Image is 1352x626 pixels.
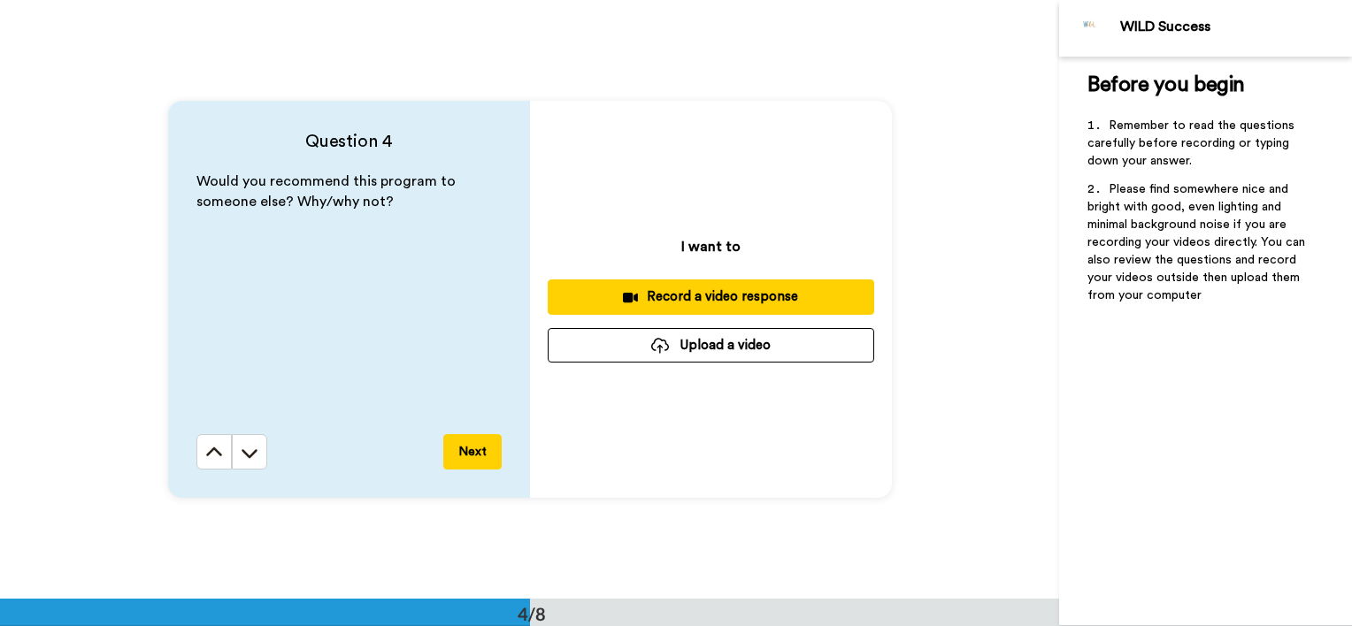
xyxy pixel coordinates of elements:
[1120,19,1351,35] div: WILD Success
[562,287,860,306] div: Record a video response
[1087,183,1309,302] span: Please find somewhere nice and bright with good, even lighting and minimal background noise if yo...
[681,236,741,257] p: I want to
[548,279,874,314] button: Record a video response
[548,328,874,363] button: Upload a video
[1087,74,1244,95] span: Before you begin
[489,601,574,626] div: 4/8
[196,129,502,154] h4: Question 4
[443,434,502,469] button: Next
[1069,7,1111,50] img: Profile Image
[196,174,459,209] span: Would you recommend this program to someone else? Why/why not?
[1087,119,1298,167] span: Remember to read the questions carefully before recording or typing down your answer.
